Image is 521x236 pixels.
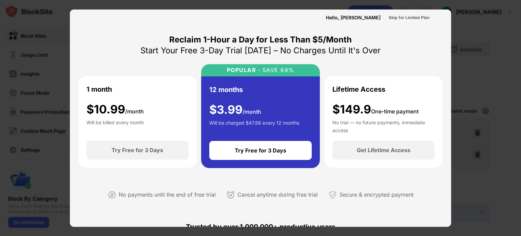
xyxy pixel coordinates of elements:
div: Try Free for 3 Days [235,147,286,154]
img: not-paying [108,191,116,199]
div: Secure & encrypted payment [340,190,413,200]
img: cancel-anytime [227,191,235,199]
span: /month [243,108,261,115]
div: $149.9 [332,103,419,116]
div: Reclaim 1-Hour a Day for Less Than $5/Month [169,34,352,45]
div: Will be billed every month [86,119,144,132]
div: $ 10.99 [86,103,144,116]
div: Try Free for 3 Days [112,147,163,153]
div: $ 3.99 [209,103,261,117]
div: 12 months [209,85,243,95]
div: Get Lifetime Access [357,147,410,153]
div: Will be charged $47.88 every 12 months [209,119,299,133]
div: No payments until the end of free trial [119,190,216,200]
div: 1 month [86,84,112,94]
div: Cancel anytime during free trial [237,190,318,200]
span: /month [125,108,144,115]
div: SAVE 64% [260,67,294,73]
div: Skip for Limited Plan [389,14,429,21]
div: POPULAR · [227,67,260,73]
img: secured-payment [329,191,337,199]
div: Lifetime Access [332,84,385,94]
div: Start Your Free 3-Day Trial [DATE] – No Charges Until It's Over [140,45,381,56]
div: Hello, [PERSON_NAME] [326,15,381,20]
span: One-time payment [371,108,419,115]
div: No trial — no future payments, immediate access [332,119,435,132]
